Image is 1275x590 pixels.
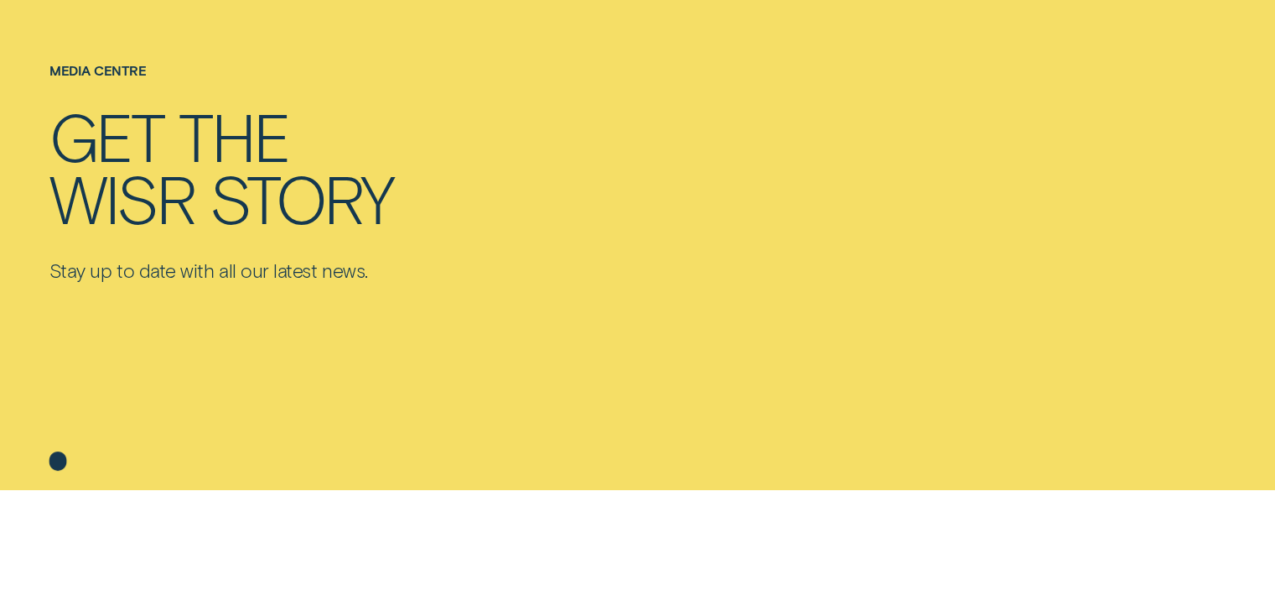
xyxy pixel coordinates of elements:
[49,63,393,104] h1: Media Centre
[49,166,194,228] div: Wisr
[49,258,393,283] p: Stay up to date with all our latest news.
[49,104,393,229] h4: Get the Wisr story
[179,104,288,166] div: the
[210,166,393,228] div: story
[49,104,163,166] div: Get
